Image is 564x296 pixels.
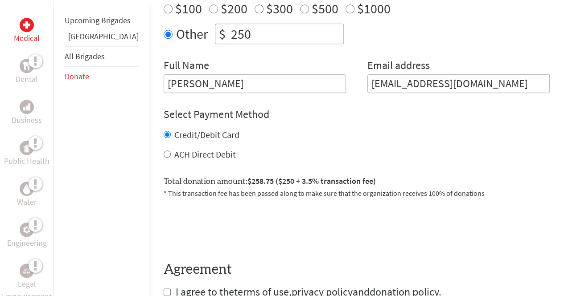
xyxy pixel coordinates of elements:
div: Dental [20,59,34,73]
img: Public Health [23,143,30,152]
label: Credit/Debit Card [174,129,239,140]
p: Water [17,196,37,208]
img: Legal Empowerment [23,268,30,273]
iframe: reCAPTCHA [164,209,299,244]
li: Donate [65,67,139,86]
a: All Brigades [65,51,105,61]
a: BusinessBusiness [12,100,42,126]
div: $ [215,24,229,44]
label: ACH Direct Debit [174,149,236,160]
div: Public Health [20,141,34,155]
li: Panama [65,30,139,46]
img: Business [23,103,30,110]
label: Full Name [164,58,209,74]
a: MedicalMedical [14,18,40,45]
li: All Brigades [65,46,139,67]
p: Medical [14,32,40,45]
div: Engineering [20,223,34,237]
p: Dental [16,73,38,85]
li: Upcoming Brigades [65,11,139,30]
span: $258.75 ($250 + 3.5% transaction fee) [247,176,376,186]
a: WaterWater [17,182,37,208]
p: Engineering [7,237,47,249]
label: Other [176,24,208,44]
a: EngineeringEngineering [7,223,47,249]
input: Your Email [367,74,550,93]
h4: Agreement [164,262,550,278]
h4: Select Payment Method [164,107,550,122]
a: DentalDental [16,59,38,85]
a: Donate [65,71,89,81]
img: Dental [23,61,30,70]
img: Engineering [23,226,30,233]
div: Water [20,182,34,196]
img: Water [23,183,30,194]
label: Email address [367,58,430,74]
div: Legal Empowerment [20,264,34,278]
div: Business [20,100,34,114]
input: Enter Amount [229,24,343,44]
div: Medical [20,18,34,32]
img: Medical [23,21,30,28]
p: * This transaction fee has been passed along to make sure that the organization receives 100% of ... [164,188,550,199]
input: Enter Full Name [164,74,346,93]
label: Total donation amount: [164,175,376,188]
p: Public Health [4,155,49,167]
a: [GEOGRAPHIC_DATA] [68,31,139,41]
a: Public HealthPublic Health [4,141,49,167]
p: Business [12,114,42,126]
a: Upcoming Brigades [65,15,131,25]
